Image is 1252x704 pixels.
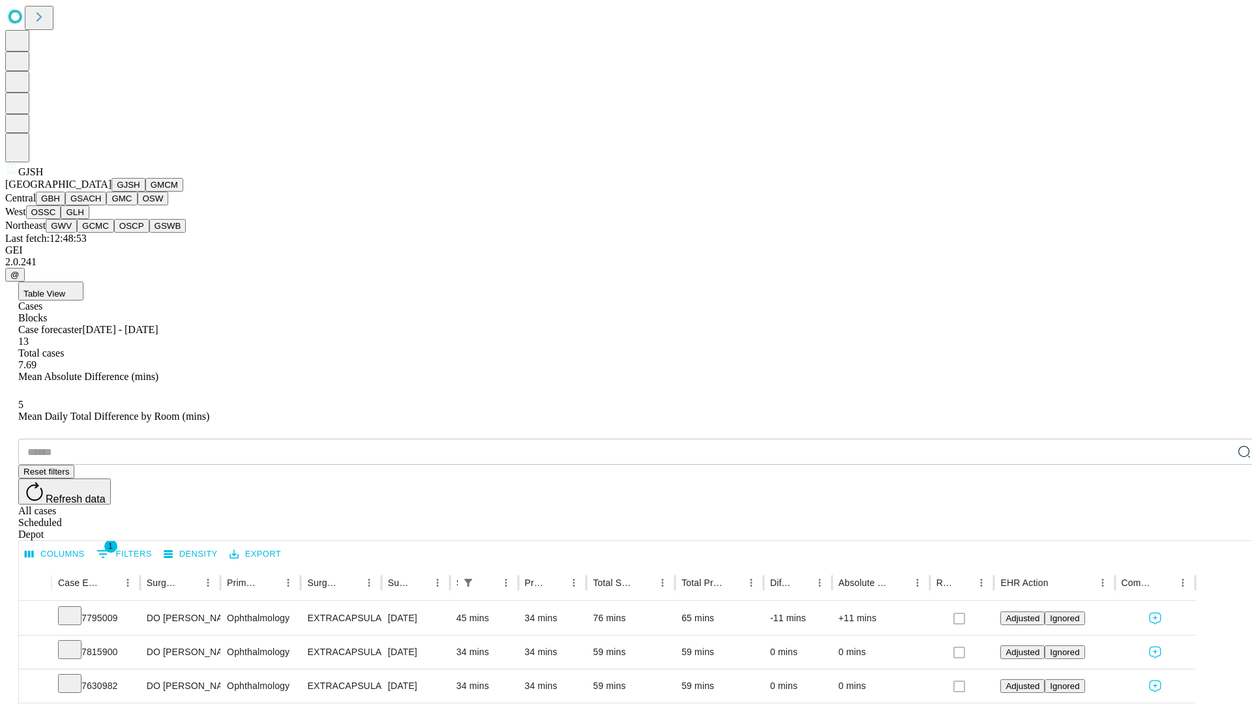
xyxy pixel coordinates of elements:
button: GBH [36,192,65,205]
div: +11 mins [839,602,923,635]
button: Reset filters [18,465,74,478]
span: Table View [23,289,65,299]
button: GCMC [77,219,114,233]
button: GSWB [149,219,186,233]
button: Select columns [22,544,88,565]
button: Sort [342,574,360,592]
button: Menu [279,574,297,592]
button: Export [226,544,284,565]
button: Sort [724,574,742,592]
span: 1 [104,540,117,553]
button: Sort [261,574,279,592]
span: Central [5,192,36,203]
span: Mean Daily Total Difference by Room (mins) [18,411,209,422]
div: [DATE] [388,669,443,703]
button: GSACH [65,192,106,205]
div: 45 mins [456,602,512,635]
span: Reset filters [23,467,69,477]
div: GEI [5,244,1247,256]
button: Sort [410,574,428,592]
span: Ignored [1050,681,1079,691]
div: Case Epic Id [58,578,99,588]
button: Show filters [459,574,477,592]
span: Refresh data [46,493,106,505]
button: Table View [18,282,83,301]
button: Menu [972,574,991,592]
button: Menu [360,574,378,592]
button: Menu [908,574,927,592]
span: Adjusted [1006,613,1039,623]
button: Ignored [1045,611,1084,625]
span: 5 [18,399,23,410]
div: 7630982 [58,669,134,703]
span: Case forecaster [18,324,82,335]
button: Sort [792,574,811,592]
span: Total cases [18,347,64,359]
button: OSCP [114,219,149,233]
div: Ophthalmology [227,602,294,635]
button: Refresh data [18,478,111,505]
div: Ophthalmology [227,669,294,703]
button: GJSH [112,178,145,192]
button: Ignored [1045,679,1084,693]
button: Menu [1094,574,1112,592]
div: 34 mins [456,669,512,703]
button: Adjusted [1000,679,1045,693]
div: EHR Action [1000,578,1048,588]
button: Sort [635,574,653,592]
div: 34 mins [525,602,580,635]
div: -11 mins [770,602,826,635]
button: Menu [811,574,829,592]
span: Last fetch: 12:48:53 [5,233,87,244]
div: Surgeon Name [147,578,179,588]
span: [GEOGRAPHIC_DATA] [5,179,112,190]
button: Menu [119,574,137,592]
div: Resolved in EHR [936,578,953,588]
div: 0 mins [770,636,826,669]
div: Surgery Name [307,578,340,588]
div: 65 mins [681,602,757,635]
button: Sort [181,574,199,592]
div: 34 mins [456,636,512,669]
button: Sort [479,574,497,592]
button: @ [5,268,25,282]
div: 2.0.241 [5,256,1247,268]
div: Difference [770,578,791,588]
div: 59 mins [593,636,668,669]
span: [DATE] - [DATE] [82,324,158,335]
div: 76 mins [593,602,668,635]
button: Sort [100,574,119,592]
div: 59 mins [681,636,757,669]
button: OSSC [26,205,61,219]
div: 0 mins [839,636,923,669]
div: Primary Service [227,578,260,588]
button: GLH [61,205,89,219]
button: Density [160,544,221,565]
span: 7.69 [18,359,37,370]
div: Ophthalmology [227,636,294,669]
button: Show filters [93,544,155,565]
span: Ignored [1050,613,1079,623]
button: Sort [890,574,908,592]
button: Menu [742,574,760,592]
div: Absolute Difference [839,578,889,588]
div: EXTRACAPSULAR CATARACT REMOVAL WITH [MEDICAL_DATA] [307,669,374,703]
button: Sort [1050,574,1068,592]
div: Surgery Date [388,578,409,588]
div: Total Scheduled Duration [593,578,634,588]
div: 59 mins [681,669,757,703]
span: West [5,206,26,217]
div: EXTRACAPSULAR CATARACT REMOVAL WITH [MEDICAL_DATA] [307,602,374,635]
button: Expand [25,641,45,664]
button: Adjusted [1000,611,1045,625]
div: Scheduled In Room Duration [456,578,458,588]
button: Expand [25,675,45,698]
button: Expand [25,608,45,630]
span: Northeast [5,220,46,231]
button: GMCM [145,178,183,192]
div: DO [PERSON_NAME] [147,669,214,703]
div: 7815900 [58,636,134,669]
button: GWV [46,219,77,233]
span: Adjusted [1006,647,1039,657]
div: Total Predicted Duration [681,578,723,588]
